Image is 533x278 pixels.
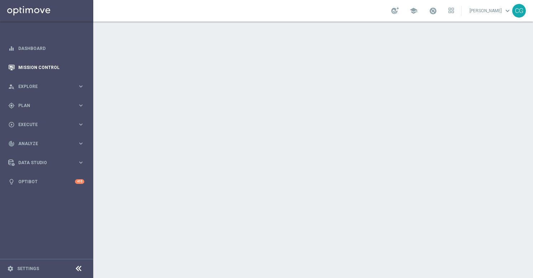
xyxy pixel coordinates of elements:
i: settings [7,265,14,272]
i: lightbulb [8,179,15,185]
i: play_circle_outline [8,121,15,128]
i: keyboard_arrow_right [77,121,84,128]
div: Mission Control [8,58,84,77]
a: Dashboard [18,39,84,58]
span: Analyze [18,142,77,146]
button: play_circle_outline Execute keyboard_arrow_right [8,122,85,128]
button: equalizer Dashboard [8,46,85,51]
div: Execute [8,121,77,128]
div: Optibot [8,172,84,191]
button: lightbulb Optibot +10 [8,179,85,185]
a: [PERSON_NAME]keyboard_arrow_down [469,5,512,16]
div: Plan [8,102,77,109]
button: person_search Explore keyboard_arrow_right [8,84,85,89]
span: keyboard_arrow_down [504,7,511,15]
span: Data Studio [18,161,77,165]
i: keyboard_arrow_right [77,83,84,90]
a: Mission Control [18,58,84,77]
span: school [410,7,418,15]
div: Data Studio [8,159,77,166]
div: Dashboard [8,39,84,58]
i: keyboard_arrow_right [77,159,84,166]
i: keyboard_arrow_right [77,140,84,147]
span: Explore [18,84,77,89]
button: Mission Control [8,65,85,70]
i: track_changes [8,140,15,147]
i: keyboard_arrow_right [77,102,84,109]
div: Analyze [8,140,77,147]
div: Explore [8,83,77,90]
button: gps_fixed Plan keyboard_arrow_right [8,103,85,108]
span: Plan [18,103,77,108]
span: Execute [18,122,77,127]
i: person_search [8,83,15,90]
button: Data Studio keyboard_arrow_right [8,160,85,166]
button: track_changes Analyze keyboard_arrow_right [8,141,85,147]
i: gps_fixed [8,102,15,109]
div: +10 [75,179,84,184]
div: CG [512,4,526,18]
a: Settings [17,267,39,271]
a: Optibot [18,172,75,191]
i: equalizer [8,45,15,52]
